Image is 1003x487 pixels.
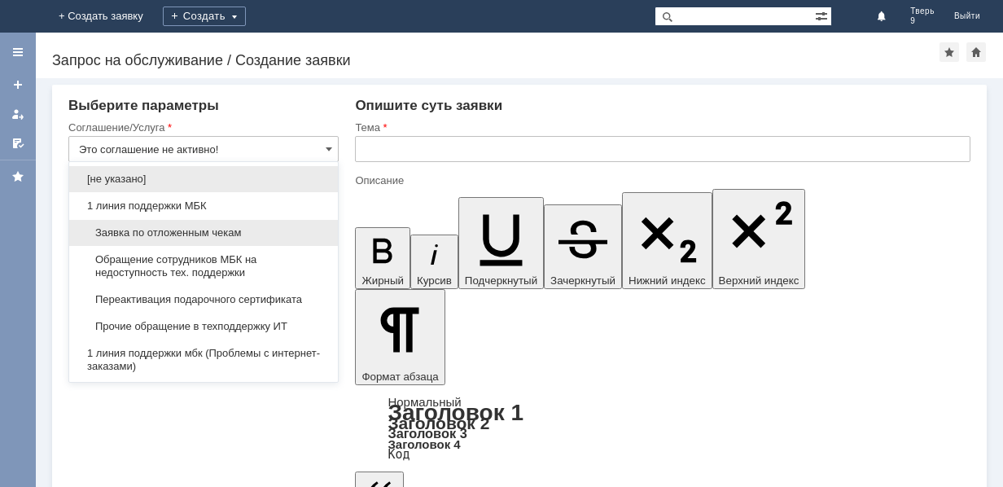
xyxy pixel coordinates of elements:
button: Верхний индекс [712,189,806,289]
button: Жирный [355,227,410,289]
div: Тема [355,122,967,133]
div: Сделать домашней страницей [966,42,986,62]
a: Заголовок 3 [388,426,466,441]
span: Подчеркнутый [465,274,537,287]
a: Создать заявку [5,72,31,98]
a: Код [388,447,410,462]
div: Описание [355,175,967,186]
a: Мои согласования [5,130,31,156]
span: Формат абзаца [361,371,438,383]
div: Формат абзаца [355,397,970,460]
span: Опишите суть заявки [355,98,502,113]
div: Соглашение/Услуга [68,122,335,133]
a: Заголовок 2 [388,414,489,432]
span: [не указано] [79,173,328,186]
div: Создать [163,7,246,26]
button: Формат абзаца [355,289,445,385]
span: Нижний индекс [629,274,706,287]
span: Обращение сотрудников МБК на недоступность тех. поддержки [79,253,328,279]
span: Тверь [910,7,935,16]
span: Переактивация подарочного сертификата [79,293,328,306]
span: 9 [910,16,935,26]
a: Заголовок 4 [388,437,460,451]
div: Запрос на обслуживание / Создание заявки [52,52,939,68]
button: Нижний индекс [622,192,712,289]
span: Заявка по отложенным чекам [79,226,328,239]
span: Прочие обращение в техподдержку ИТ [79,320,328,333]
span: Жирный [361,274,404,287]
a: Нормальный [388,395,461,409]
span: Курсив [417,274,452,287]
a: Мои заявки [5,101,31,127]
button: Зачеркнутый [544,204,622,289]
div: Добавить в избранное [939,42,959,62]
span: Выберите параметры [68,98,219,113]
span: Расширенный поиск [815,7,831,23]
button: Курсив [410,235,458,289]
a: Заголовок 1 [388,400,523,425]
button: Подчеркнутый [458,197,544,289]
span: Зачеркнутый [550,274,615,287]
span: 1 линия поддержки МБК [79,200,328,213]
span: 1 линия поддержки мбк (Проблемы с интернет-заказами) [79,347,328,373]
span: Верхний индекс [719,274,799,287]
